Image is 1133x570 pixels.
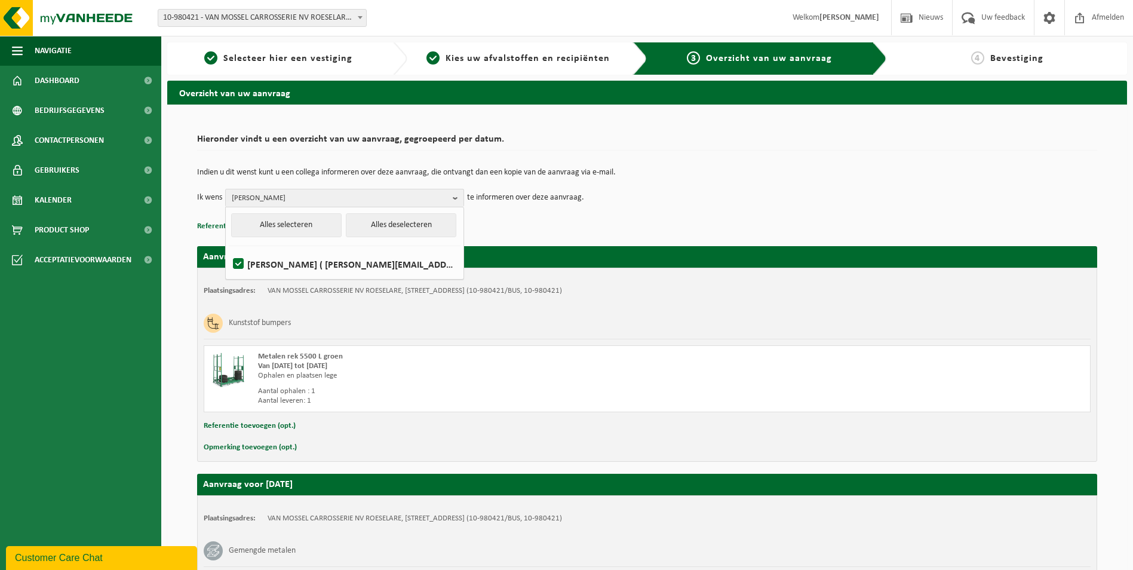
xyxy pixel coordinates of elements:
[197,189,222,207] p: Ik wens
[204,51,217,65] span: 1
[467,189,584,207] p: te informeren over deze aanvraag.
[426,51,440,65] span: 2
[971,51,984,65] span: 4
[258,353,343,360] span: Metalen rek 5500 L groen
[446,54,610,63] span: Kies uw afvalstoffen en recipiënten
[35,185,72,215] span: Kalender
[268,514,562,523] td: VAN MOSSEL CARROSSERIE NV ROESELARE, [STREET_ADDRESS] (10-980421/BUS, 10-980421)
[204,440,297,455] button: Opmerking toevoegen (opt.)
[268,286,562,296] td: VAN MOSSEL CARROSSERIE NV ROESELARE, [STREET_ADDRESS] (10-980421/BUS, 10-980421)
[232,189,448,207] span: [PERSON_NAME]
[35,215,89,245] span: Product Shop
[229,314,291,333] h3: Kunststof bumpers
[203,252,293,262] strong: Aanvraag voor [DATE]
[990,54,1043,63] span: Bevestiging
[229,541,296,560] h3: Gemengde metalen
[167,81,1127,104] h2: Overzicht van uw aanvraag
[203,480,293,489] strong: Aanvraag voor [DATE]
[35,36,72,66] span: Navigatie
[158,10,366,26] span: 10-980421 - VAN MOSSEL CARROSSERIE NV ROESELARE - ROESELARE
[35,96,105,125] span: Bedrijfsgegevens
[687,51,700,65] span: 3
[231,255,458,273] label: [PERSON_NAME] ( [PERSON_NAME][EMAIL_ADDRESS][DOMAIN_NAME] )
[258,396,695,406] div: Aantal leveren: 1
[204,287,256,295] strong: Plaatsingsadres:
[35,245,131,275] span: Acceptatievoorwaarden
[35,155,79,185] span: Gebruikers
[258,371,695,381] div: Ophalen en plaatsen lege
[258,387,695,396] div: Aantal ophalen : 1
[197,134,1097,151] h2: Hieronder vindt u een overzicht van uw aanvraag, gegroepeerd per datum.
[413,51,624,66] a: 2Kies uw afvalstoffen en recipiënten
[204,418,296,434] button: Referentie toevoegen (opt.)
[223,54,352,63] span: Selecteer hier een vestiging
[346,213,456,237] button: Alles deselecteren
[197,219,289,234] button: Referentie toevoegen (opt.)
[158,9,367,27] span: 10-980421 - VAN MOSSEL CARROSSERIE NV ROESELARE - ROESELARE
[173,51,383,66] a: 1Selecteer hier een vestiging
[204,514,256,522] strong: Plaatsingsadres:
[819,13,879,22] strong: [PERSON_NAME]
[225,189,464,207] button: [PERSON_NAME]
[231,213,342,237] button: Alles selecteren
[35,125,104,155] span: Contactpersonen
[258,362,327,370] strong: Van [DATE] tot [DATE]
[6,544,199,570] iframe: chat widget
[210,352,246,388] img: PB-MR-5500-MET-GN-01.png
[706,54,832,63] span: Overzicht van uw aanvraag
[197,168,1097,177] p: Indien u dit wenst kunt u een collega informeren over deze aanvraag, die ontvangt dan een kopie v...
[35,66,79,96] span: Dashboard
